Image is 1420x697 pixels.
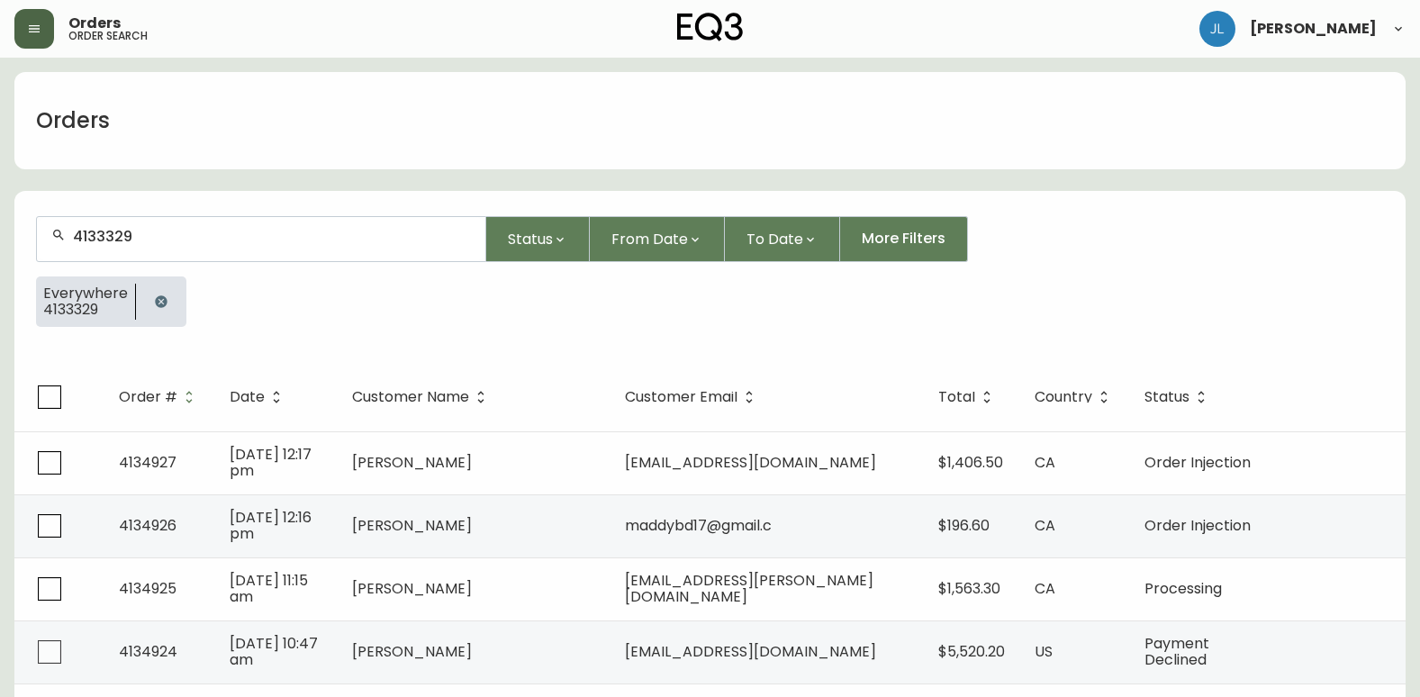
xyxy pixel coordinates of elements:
[625,570,873,607] span: [EMAIL_ADDRESS][PERSON_NAME][DOMAIN_NAME]
[1144,515,1251,536] span: Order Injection
[119,578,176,599] span: 4134925
[352,392,469,403] span: Customer Name
[352,389,493,405] span: Customer Name
[938,578,1000,599] span: $1,563.30
[230,570,308,607] span: [DATE] 11:15 am
[352,515,472,536] span: [PERSON_NAME]
[746,228,803,250] span: To Date
[625,392,737,403] span: Customer Email
[230,507,312,544] span: [DATE] 12:16 pm
[1035,641,1053,662] span: US
[43,302,128,318] span: 4133329
[230,633,318,670] span: [DATE] 10:47 am
[1035,578,1055,599] span: CA
[1144,452,1251,473] span: Order Injection
[230,392,265,403] span: Date
[938,452,1003,473] span: $1,406.50
[1035,452,1055,473] span: CA
[352,578,472,599] span: [PERSON_NAME]
[43,285,128,302] span: Everywhere
[625,515,772,536] span: maddybd17@gmail.c
[611,228,688,250] span: From Date
[840,216,968,262] button: More Filters
[1144,578,1222,599] span: Processing
[119,392,177,403] span: Order #
[1144,633,1209,670] span: Payment Declined
[1250,22,1377,36] span: [PERSON_NAME]
[230,389,288,405] span: Date
[230,444,312,481] span: [DATE] 12:17 pm
[486,216,590,262] button: Status
[938,392,975,403] span: Total
[677,13,744,41] img: logo
[508,228,553,250] span: Status
[68,16,121,31] span: Orders
[590,216,725,262] button: From Date
[938,515,990,536] span: $196.60
[625,452,876,473] span: [EMAIL_ADDRESS][DOMAIN_NAME]
[1035,515,1055,536] span: CA
[938,641,1005,662] span: $5,520.20
[1144,389,1213,405] span: Status
[938,389,999,405] span: Total
[119,515,176,536] span: 4134926
[73,228,471,245] input: Search
[352,641,472,662] span: [PERSON_NAME]
[68,31,148,41] h5: order search
[119,389,201,405] span: Order #
[1144,392,1189,403] span: Status
[625,389,761,405] span: Customer Email
[36,105,110,136] h1: Orders
[119,641,177,662] span: 4134924
[1035,392,1092,403] span: Country
[119,452,176,473] span: 4134927
[862,229,945,249] span: More Filters
[1035,389,1116,405] span: Country
[1199,11,1235,47] img: 1c9c23e2a847dab86f8017579b61559c
[625,641,876,662] span: [EMAIL_ADDRESS][DOMAIN_NAME]
[352,452,472,473] span: [PERSON_NAME]
[725,216,840,262] button: To Date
